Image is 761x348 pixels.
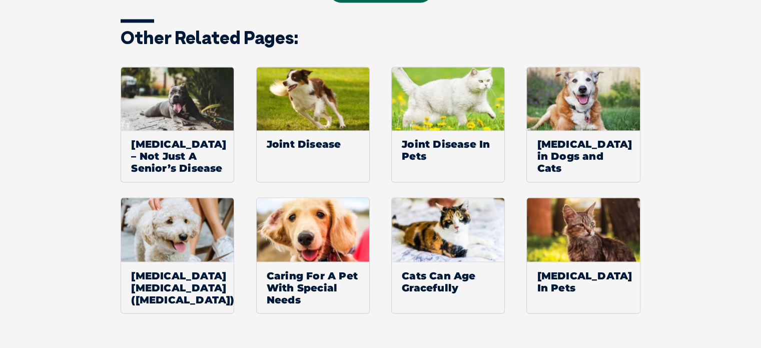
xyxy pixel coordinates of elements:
a: [MEDICAL_DATA] In Pets [526,197,640,313]
span: [MEDICAL_DATA] – Not Just A Senior’s Disease [121,130,234,182]
a: [MEDICAL_DATA] in Dogs and Cats [526,67,640,183]
span: [MEDICAL_DATA] In Pets [527,261,639,301]
a: Caring For A Pet With Special Needs [256,197,370,313]
a: [MEDICAL_DATA] [MEDICAL_DATA] ([MEDICAL_DATA]) [121,197,234,313]
a: Cats Can Age Gracefully [391,197,505,313]
span: Caring For A Pet With Special Needs [257,261,369,313]
a: Joint Disease In Pets [391,67,505,183]
span: [MEDICAL_DATA] [MEDICAL_DATA] ([MEDICAL_DATA]) [121,261,234,313]
a: Joint Disease [256,67,370,183]
span: Cats Can Age Gracefully [392,261,504,301]
span: [MEDICAL_DATA] in Dogs and Cats [527,130,639,182]
span: Joint Disease In Pets [392,130,504,170]
a: [MEDICAL_DATA] – Not Just A Senior’s Disease [121,67,234,183]
h3: Other related pages: [121,29,641,47]
span: Joint Disease [257,130,369,158]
